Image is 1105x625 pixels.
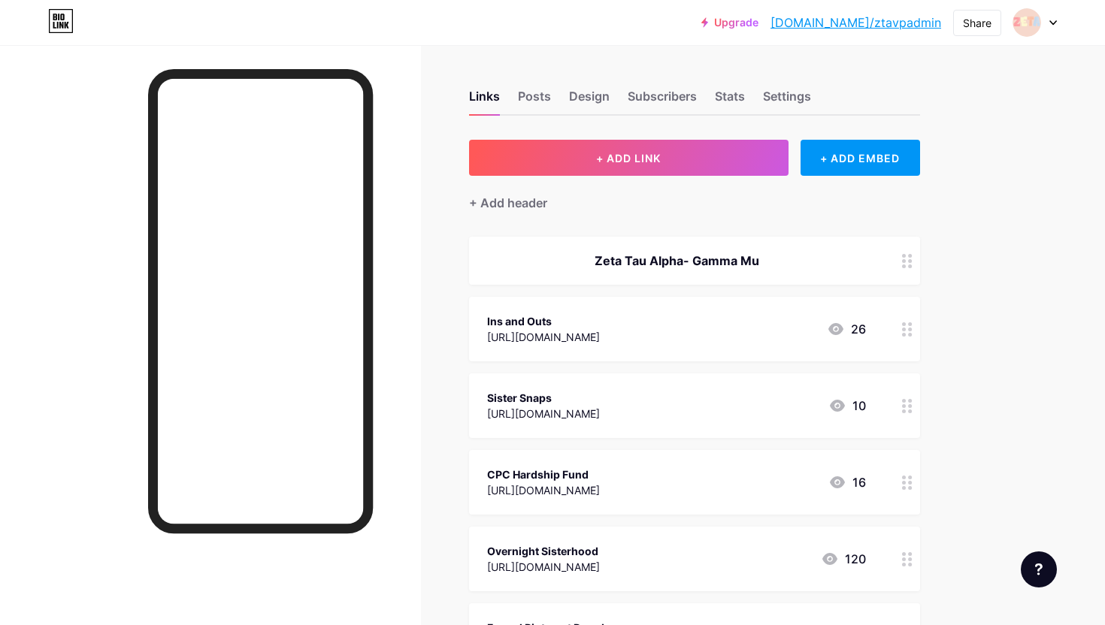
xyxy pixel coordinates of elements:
[827,320,866,338] div: 26
[1013,8,1041,37] img: ZTA Vice President of Administration
[770,14,941,32] a: [DOMAIN_NAME]/ztavpadmin
[821,550,866,568] div: 120
[828,397,866,415] div: 10
[801,140,920,176] div: + ADD EMBED
[487,406,600,421] div: [URL][DOMAIN_NAME]
[469,194,547,212] div: + Add header
[596,152,661,165] span: + ADD LINK
[487,252,866,270] div: Zeta Tau Alpha- Gamma Mu
[487,466,600,482] div: CPC Hardship Fund
[469,140,789,176] button: + ADD LINK
[628,87,697,114] div: Subscribers
[487,482,600,498] div: [URL][DOMAIN_NAME]
[828,473,866,491] div: 16
[715,87,745,114] div: Stats
[763,87,811,114] div: Settings
[487,390,600,406] div: Sister Snaps
[963,15,991,31] div: Share
[487,543,600,559] div: Overnight Sisterhood
[487,329,600,345] div: [URL][DOMAIN_NAME]
[701,17,758,29] a: Upgrade
[469,87,500,114] div: Links
[487,559,600,575] div: [URL][DOMAIN_NAME]
[487,313,600,329] div: Ins and Outs
[569,87,610,114] div: Design
[518,87,551,114] div: Posts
